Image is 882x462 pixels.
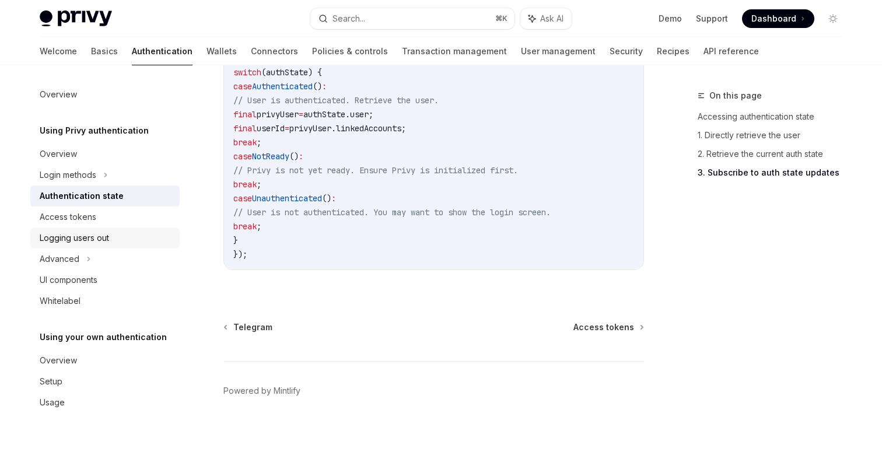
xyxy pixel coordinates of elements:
div: Whitelabel [40,294,80,308]
span: : [331,193,336,204]
span: userId [257,123,285,134]
span: Access tokens [573,321,634,333]
a: Recipes [657,37,689,65]
span: = [299,109,303,120]
a: Access tokens [573,321,643,333]
div: Overview [40,353,77,367]
a: Whitelabel [30,290,180,311]
span: } [233,235,238,246]
a: Telegram [225,321,272,333]
span: case [233,81,252,92]
a: Policies & controls [312,37,388,65]
span: Unauthenticated [252,193,322,204]
a: Usage [30,392,180,413]
a: Overview [30,143,180,164]
span: () [313,81,322,92]
a: API reference [703,37,759,65]
span: final [233,109,257,120]
a: Dashboard [742,9,814,28]
a: Access tokens [30,206,180,228]
h5: Using your own authentication [40,330,167,344]
div: UI components [40,273,97,287]
span: break [233,221,257,232]
a: Powered by Mintlify [223,385,300,397]
a: Connectors [251,37,298,65]
span: ; [257,221,261,232]
div: Login methods [40,168,96,182]
span: Telegram [233,321,272,333]
h5: Using Privy authentication [40,124,149,138]
span: ⌘ K [495,14,508,23]
div: Search... [332,12,365,26]
span: case [233,193,252,204]
span: : [322,81,327,92]
span: ; [257,179,261,190]
a: Demo [659,13,682,24]
span: Ask AI [540,13,563,24]
a: Transaction management [402,37,507,65]
a: 2. Retrieve the current auth state [698,145,852,163]
a: User management [521,37,596,65]
div: Logging users out [40,231,109,245]
span: : [299,151,303,162]
span: (authState) { [261,67,322,78]
button: Toggle dark mode [824,9,842,28]
span: switch [233,67,261,78]
span: Authenticated [252,81,313,92]
a: Support [696,13,728,24]
a: Accessing authentication state [698,107,852,126]
span: authState.user; [303,109,373,120]
a: Authentication [132,37,192,65]
a: 3. Subscribe to auth state updates [698,163,852,182]
a: Logging users out [30,228,180,249]
a: Overview [30,350,180,371]
span: privyUser [257,109,299,120]
div: Advanced [40,252,79,266]
span: break [233,137,257,148]
span: Dashboard [751,13,796,24]
a: Overview [30,84,180,105]
img: light logo [40,10,112,27]
span: ; [257,137,261,148]
span: // Privy is not yet ready. Ensure Privy is initialized first. [233,165,518,176]
div: Overview [40,147,77,161]
a: Setup [30,371,180,392]
div: Access tokens [40,210,96,224]
span: case [233,151,252,162]
span: On this page [709,89,762,103]
button: Ask AI [520,8,572,29]
div: Authentication state [40,189,124,203]
span: }); [233,249,247,260]
a: Authentication state [30,185,180,206]
span: privyUser.linkedAccounts; [289,123,406,134]
span: = [285,123,289,134]
a: Welcome [40,37,77,65]
a: UI components [30,269,180,290]
a: 1. Directly retrieve the user [698,126,852,145]
a: Wallets [206,37,237,65]
span: NotReady [252,151,289,162]
a: Security [610,37,643,65]
button: Search...⌘K [310,8,514,29]
div: Usage [40,395,65,409]
a: Basics [91,37,118,65]
span: // User is not authenticated. You may want to show the login screen. [233,207,551,218]
div: Setup [40,374,62,388]
span: break [233,179,257,190]
span: () [322,193,331,204]
div: Overview [40,87,77,101]
span: final [233,123,257,134]
span: // User is authenticated. Retrieve the user. [233,95,439,106]
span: () [289,151,299,162]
